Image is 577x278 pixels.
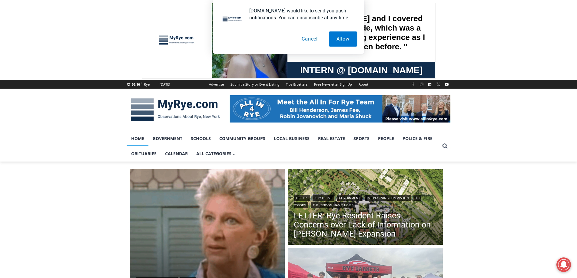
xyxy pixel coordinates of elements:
div: | | | | | [294,194,437,208]
a: Home [127,131,148,146]
a: Free Newsletter Sign Up [311,80,355,89]
a: X [435,81,442,88]
a: Intern @ [DOMAIN_NAME] [146,59,293,75]
a: Submit a Story or Event Listing [227,80,283,89]
div: [DATE] [160,82,170,87]
div: Rye [144,82,150,87]
a: Real Estate [314,131,349,146]
a: Schools [187,131,215,146]
span: Open Tues. - Sun. [PHONE_NUMBER] [2,62,59,85]
a: Government [148,131,187,146]
a: Sports [349,131,374,146]
a: Facebook [410,81,417,88]
a: Community Groups [215,131,270,146]
a: Linkedin [426,81,433,88]
a: Letters [294,195,310,201]
button: View Search Form [439,141,450,152]
div: "[PERSON_NAME] and I covered the [DATE] Parade, which was a really eye opening experience as I ha... [153,0,286,59]
span: Intern @ [DOMAIN_NAME] [158,60,281,74]
a: YouTube [443,81,450,88]
a: Tips & Letters [283,80,311,89]
nav: Secondary Navigation [206,80,372,89]
img: All in for Rye [230,95,450,123]
button: Child menu of All Categories [192,146,240,161]
span: 56.16 [132,82,140,87]
a: Read More LETTER: Rye Resident Raises Concerns over Lack of Information on Osborn Expansion [288,169,443,247]
span: F [141,81,142,84]
a: People [374,131,398,146]
a: Open Tues. - Sun. [PHONE_NUMBER] [0,61,61,75]
img: MyRye.com [127,94,224,126]
a: Government [337,195,362,201]
img: notification icon [220,7,244,31]
a: Calendar [161,146,192,161]
a: Rye Planning Commission [365,195,411,201]
a: The [PERSON_NAME] Home [311,202,355,208]
button: Cancel [294,31,325,47]
a: About [355,80,372,89]
div: [DOMAIN_NAME] would like to send you push notifications. You can unsubscribe at any time. [244,7,357,21]
a: LETTER: Rye Resident Raises Concerns over Lack of Information on [PERSON_NAME] Expansion [294,211,437,238]
a: Obituaries [127,146,161,161]
nav: Primary Navigation [127,131,439,162]
a: Police & Fire [398,131,437,146]
a: Advertise [206,80,227,89]
a: City of Rye [313,195,334,201]
a: Instagram [418,81,425,88]
button: Allow [329,31,357,47]
a: Local Business [270,131,314,146]
img: (PHOTO: Illustrative plan of The Osborn's proposed site plan from the July 10, 2025 planning comm... [288,169,443,247]
div: "the precise, almost orchestrated movements of cutting and assembling sushi and [PERSON_NAME] mak... [62,38,89,72]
